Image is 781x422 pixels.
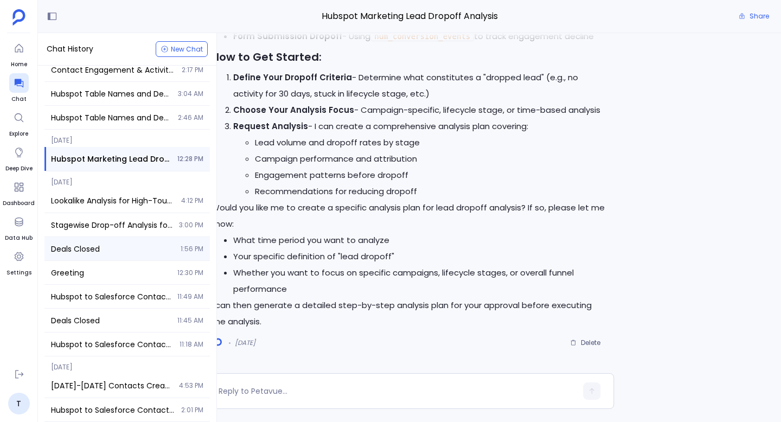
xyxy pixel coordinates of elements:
li: Whether you want to focus on specific campaigns, lifecycle stages, or overall funnel performance [233,265,607,297]
button: Share [732,9,776,24]
span: [DATE] [44,130,210,145]
span: Hubspot Table Names and Descriptions [51,112,171,123]
li: Campaign performance and attribution [255,151,607,167]
a: Data Hub [5,212,33,242]
span: 2:01 PM [181,406,203,414]
span: Contact Engagement & Activity Analysis: 2023-2024 vs 2025 Cohort Comparison [51,65,175,75]
span: 12:28 PM [177,155,203,163]
span: Deep Dive [5,164,33,173]
span: Data Hub [5,234,33,242]
span: Delete [581,338,600,347]
a: Chat [9,73,29,104]
p: Would you like me to create a specific analysis plan for lead dropoff analysis? If so, please let... [212,200,607,232]
a: Home [9,39,29,69]
span: Hubspot to Salesforce Contact Conversion Analysis (2023-2024) and Engagement Comparison [51,291,171,302]
span: Chat History [47,43,93,55]
button: Delete [563,335,607,351]
button: New Chat [156,41,208,57]
strong: How to Get Started: [212,49,322,65]
p: I can then generate a detailed step-by-step analysis plan for your approval before executing the ... [212,297,607,330]
span: Dashboard [3,199,35,208]
li: Lead volume and dropoff rates by stage [255,135,607,151]
span: [DATE] [235,338,255,347]
span: [DATE] [44,171,210,187]
span: 12:30 PM [177,268,203,277]
strong: Request Analysis [233,120,308,132]
a: T [8,393,30,414]
li: Your specific definition of "lead dropoff" [233,248,607,265]
span: Deals Closed [51,315,171,326]
span: Settings [7,268,31,277]
span: Hubspot to Salesforce Contact Conversion Analysis (2023-2024) and Engagement Comparison [51,405,175,415]
span: Explore [9,130,29,138]
span: Lookalike Analysis for High-Touch Contacts [51,195,175,206]
span: 4:53 PM [179,381,203,390]
span: New Chat [171,46,203,53]
span: 11:18 AM [180,340,203,349]
span: Home [9,60,29,69]
span: Deals Closed [51,244,174,254]
span: Stagewise Drop-off Analysis for Hubspot and Salesforce Leads [51,220,172,231]
li: Recommendations for reducing dropoff [255,183,607,200]
p: - I can create a comprehensive analysis plan covering: [233,118,607,135]
span: Hubspot Marketing Lead Dropoff Analysis [205,9,614,23]
img: petavue logo [12,9,25,25]
img: logo [214,338,222,348]
strong: Define Your Dropoff Criteria [233,72,352,83]
span: Hubspot Table Names and Descriptions [51,88,171,99]
span: [DATE] [44,356,210,372]
span: 2:17 PM [182,66,203,74]
span: Share [750,12,769,21]
span: Chat [9,95,29,104]
span: 11:45 AM [177,316,203,325]
p: - Determine what constitutes a "dropped lead" (e.g., no activity for 30 days, stuck in lifecycle ... [233,69,607,102]
span: Hubspot Marketing Lead Dropoff Analysis [51,154,171,164]
p: - Campaign-specific, lifecycle stage, or time-based analysis [233,102,607,118]
li: What time period you want to analyze [233,232,607,248]
li: Engagement patterns before dropoff [255,167,607,183]
span: 2:46 AM [178,113,203,122]
span: 4:12 PM [181,196,203,205]
span: [DATE]-[DATE] Contacts Created [51,380,172,391]
a: Explore [9,108,29,138]
a: Deep Dive [5,143,33,173]
strong: Choose Your Analysis Focus [233,104,354,116]
span: Hubspot to Salesforce Contact Conversion Analysis (2023-2024) and Engagement Comparison [51,339,173,350]
span: 3:04 AM [178,89,203,98]
span: 3:00 PM [179,221,203,229]
a: Settings [7,247,31,277]
span: Greeting [51,267,171,278]
span: 11:49 AM [177,292,203,301]
span: 1:56 PM [181,245,203,253]
a: Dashboard [3,177,35,208]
